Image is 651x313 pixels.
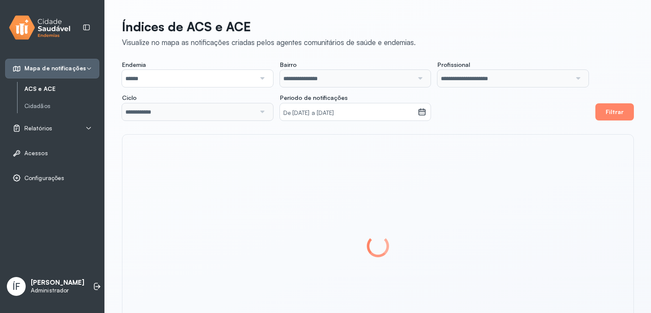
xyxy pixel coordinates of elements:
span: Mapa de notificações [24,65,86,72]
span: Configurações [24,175,64,182]
p: Índices de ACS e ACE [122,19,416,34]
p: Administrador [31,287,84,294]
a: ACS e ACE [24,85,99,93]
span: Relatórios [24,125,52,132]
small: De [DATE] a [DATE] [283,109,414,117]
div: Visualize no mapa as notificações criadas pelos agentes comunitários de saúde e endemias. [122,38,416,47]
span: Período de notificações [280,94,348,102]
span: ÍF [12,281,20,292]
a: Cidadãos [24,102,99,110]
a: Configurações [12,174,92,182]
p: [PERSON_NAME] [31,279,84,287]
a: Acessos [12,149,92,157]
span: Acessos [24,150,48,157]
a: Cidadãos [24,101,99,111]
span: Ciclo [122,94,137,102]
a: ACS e ACE [24,84,99,94]
span: Endemia [122,61,146,69]
span: Profissional [437,61,470,69]
span: Bairro [280,61,297,69]
img: logo.svg [9,14,71,42]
